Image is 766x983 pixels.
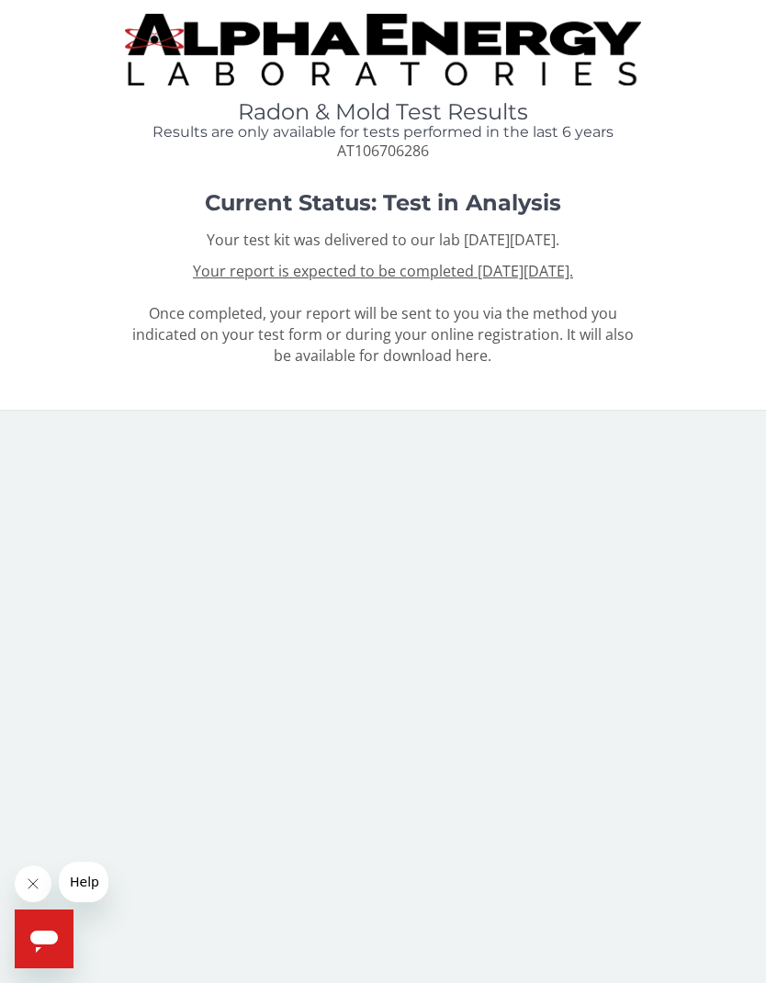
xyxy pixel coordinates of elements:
h4: Results are only available for tests performed in the last 6 years [125,124,642,141]
u: Your report is expected to be completed [DATE][DATE]. [193,261,573,281]
iframe: Message from company [59,862,108,902]
strong: Current Status: Test in Analysis [205,189,561,216]
iframe: Button to launch messaging window [15,910,73,968]
p: Your test kit was delivered to our lab [DATE][DATE]. [125,230,642,251]
span: Once completed, your report will be sent to you via the method you indicated on your test form or... [132,261,634,365]
span: AT106706286 [337,141,429,161]
h1: Radon & Mold Test Results [125,100,642,124]
img: TightCrop.jpg [125,14,642,85]
iframe: Close message [15,865,51,902]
